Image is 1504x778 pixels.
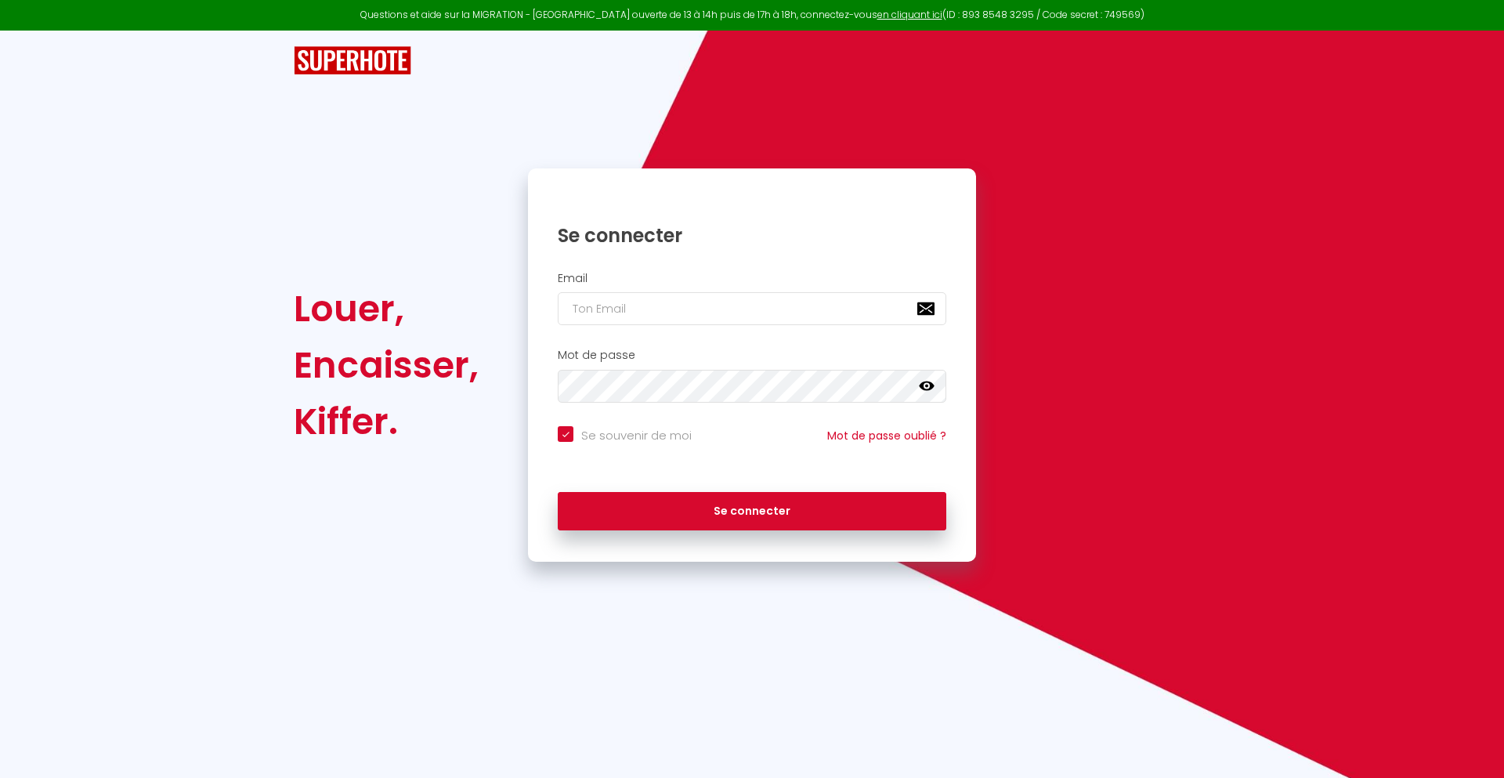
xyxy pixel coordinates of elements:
[294,393,479,450] div: Kiffer.
[294,46,411,75] img: SuperHote logo
[558,492,946,531] button: Se connecter
[558,272,946,285] h2: Email
[827,428,946,443] a: Mot de passe oublié ?
[294,337,479,393] div: Encaisser,
[558,349,946,362] h2: Mot de passe
[877,8,942,21] a: en cliquant ici
[558,223,946,248] h1: Se connecter
[558,292,946,325] input: Ton Email
[294,280,479,337] div: Louer,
